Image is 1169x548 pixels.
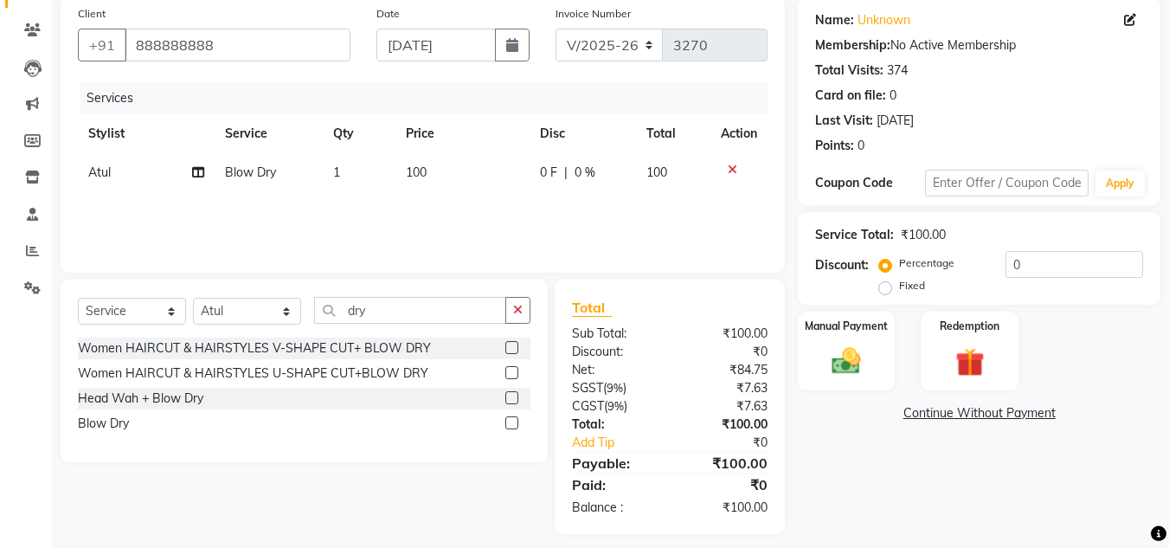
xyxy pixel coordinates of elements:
[670,361,780,379] div: ₹84.75
[314,297,506,324] input: Search or Scan
[857,137,864,155] div: 0
[670,379,780,397] div: ₹7.63
[406,164,427,180] span: 100
[899,255,954,271] label: Percentage
[670,343,780,361] div: ₹0
[815,11,854,29] div: Name:
[559,361,670,379] div: Net:
[78,339,431,358] div: Women HAIRCUT & HAIRSTYLES V-SHAPE CUT+ BLOW DRY
[823,345,870,377] img: _cash.svg
[815,87,886,105] div: Card on file:
[559,343,670,361] div: Discount:
[78,114,215,153] th: Stylist
[80,82,780,114] div: Services
[890,87,896,105] div: 0
[572,380,603,396] span: SGST
[559,379,670,397] div: ( )
[125,29,350,61] input: Search by Name/Mobile/Email/Code
[556,6,631,22] label: Invoice Number
[559,474,670,495] div: Paid:
[925,170,1089,197] input: Enter Offer / Coupon Code
[395,114,530,153] th: Price
[815,256,869,274] div: Discount:
[815,36,1143,55] div: No Active Membership
[710,114,768,153] th: Action
[323,114,395,153] th: Qty
[559,416,670,434] div: Total:
[646,164,667,180] span: 100
[559,434,688,452] a: Add Tip
[815,61,883,80] div: Total Visits:
[78,29,126,61] button: +91
[564,164,568,182] span: |
[607,399,624,413] span: 9%
[78,6,106,22] label: Client
[815,137,854,155] div: Points:
[670,397,780,416] div: ₹7.63
[899,278,925,293] label: Fixed
[559,499,670,517] div: Balance :
[815,112,873,130] div: Last Visit:
[815,36,890,55] div: Membership:
[947,345,993,380] img: _gift.svg
[877,112,914,130] div: [DATE]
[572,398,604,414] span: CGST
[540,164,557,182] span: 0 F
[559,453,670,474] div: Payable:
[801,404,1157,422] a: Continue Without Payment
[670,474,780,495] div: ₹0
[530,114,636,153] th: Disc
[815,174,924,192] div: Coupon Code
[670,499,780,517] div: ₹100.00
[215,114,324,153] th: Service
[78,364,428,383] div: Women HAIRCUT & HAIRSTYLES U-SHAPE CUT+BLOW DRY
[376,6,400,22] label: Date
[857,11,910,29] a: Unknown
[78,415,129,433] div: Blow Dry
[333,164,340,180] span: 1
[805,319,888,334] label: Manual Payment
[225,164,276,180] span: Blow Dry
[815,226,894,244] div: Service Total:
[559,397,670,416] div: ( )
[559,325,670,343] div: Sub Total:
[689,434,781,452] div: ₹0
[940,319,999,334] label: Redemption
[1095,171,1145,197] button: Apply
[607,381,623,395] span: 9%
[572,299,612,317] span: Total
[670,416,780,434] div: ₹100.00
[78,390,203,408] div: Head Wah + Blow Dry
[887,61,908,80] div: 374
[575,164,595,182] span: 0 %
[670,453,780,474] div: ₹100.00
[88,164,111,180] span: Atul
[636,114,711,153] th: Total
[670,325,780,343] div: ₹100.00
[901,226,946,244] div: ₹100.00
